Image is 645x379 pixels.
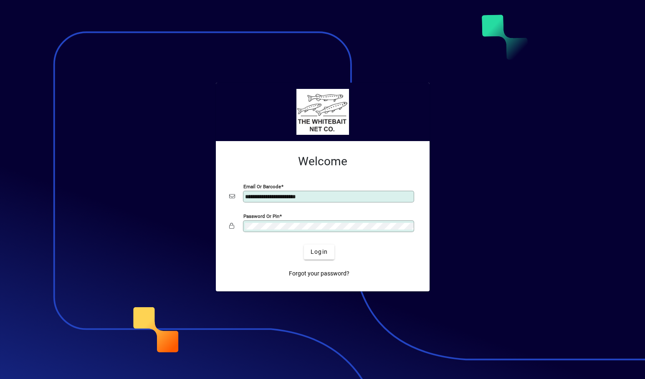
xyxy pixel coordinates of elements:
h2: Welcome [229,154,416,169]
span: Forgot your password? [289,269,349,278]
button: Login [304,245,334,260]
mat-label: Email or Barcode [243,183,281,189]
a: Forgot your password? [286,266,353,281]
mat-label: Password or Pin [243,213,279,219]
span: Login [311,248,328,256]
